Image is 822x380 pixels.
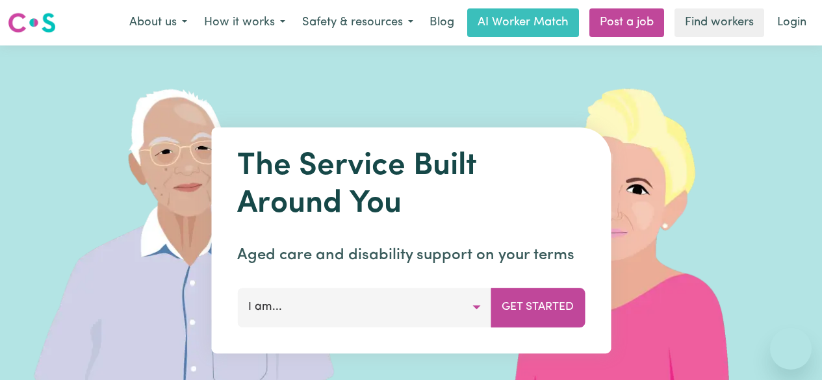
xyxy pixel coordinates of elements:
button: How it works [196,9,294,36]
a: Find workers [674,8,764,37]
a: Careseekers logo [8,8,56,38]
button: About us [121,9,196,36]
a: Login [769,8,814,37]
button: Get Started [491,288,585,327]
a: AI Worker Match [467,8,579,37]
p: Aged care and disability support on your terms [237,244,585,267]
iframe: Button to launch messaging window [770,328,812,370]
h1: The Service Built Around You [237,148,585,223]
button: I am... [237,288,491,327]
button: Safety & resources [294,9,422,36]
a: Post a job [589,8,664,37]
a: Blog [422,8,462,37]
img: Careseekers logo [8,11,56,34]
